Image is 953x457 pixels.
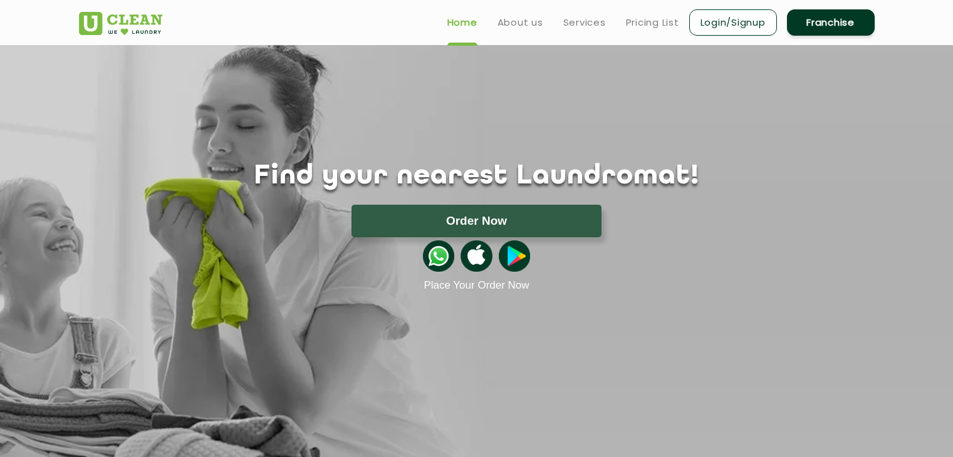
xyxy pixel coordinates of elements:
a: Services [563,15,606,30]
a: Pricing List [626,15,679,30]
a: Login/Signup [689,9,777,36]
h1: Find your nearest Laundromat! [70,161,884,192]
img: UClean Laundry and Dry Cleaning [79,12,162,35]
button: Order Now [352,205,601,237]
img: whatsappicon.png [423,240,454,272]
a: Place Your Order Now [424,279,529,292]
img: playstoreicon.png [499,240,530,272]
a: Franchise [787,9,875,36]
img: apple-icon.png [461,240,492,272]
a: Home [447,15,477,30]
a: About us [497,15,543,30]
